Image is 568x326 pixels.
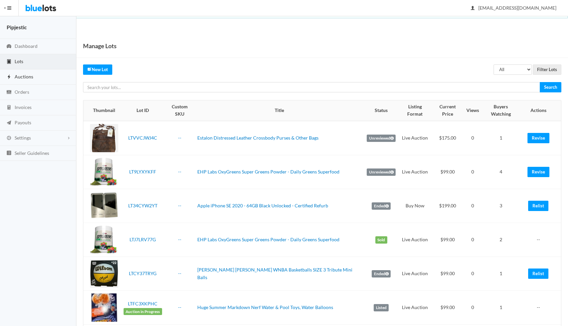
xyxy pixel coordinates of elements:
a: -- [178,271,181,276]
a: -- [178,169,181,174]
td: Buy Now [398,189,431,223]
a: Revise [527,167,549,177]
strong: Pipjestic [7,24,27,30]
a: EHP Labs OxyGreens Super Greens Powder - Daily Greens Superfood [197,169,339,174]
span: [EMAIL_ADDRESS][DOMAIN_NAME] [471,5,556,11]
td: 0 [464,291,482,325]
th: Current Price [431,100,464,121]
td: $199.00 [431,189,464,223]
td: $99.00 [431,257,464,291]
td: 0 [464,257,482,291]
ion-icon: clipboard [6,59,12,65]
a: Apple iPhone SE 2020 - 64GB Black Unlocked - Certified Refurb [197,203,328,208]
label: Ended [372,202,391,210]
td: 0 [464,155,482,189]
a: LTJ7LRV77G [130,237,156,242]
a: Huge Summer Markdown Nerf Water & Pool Toys, Water Balloons [197,304,333,310]
td: $175.00 [431,121,464,155]
input: Filter Lots [533,64,561,75]
td: 1 [482,121,520,155]
a: LT9LYXYKFF [129,169,156,174]
label: Ended [372,270,391,277]
input: Search [540,82,561,92]
span: Auction in Progress [124,308,162,315]
a: LT34CYW2YT [128,203,157,208]
td: $99.00 [431,223,464,257]
a: Relist [528,269,548,279]
a: Relist [528,201,548,211]
th: Custom SKU [165,100,195,121]
ion-icon: person [469,5,476,12]
td: 1 [482,257,520,291]
label: Listed [374,304,389,311]
td: Live Auction [398,257,431,291]
a: LTCY37TRYG [129,271,156,276]
ion-icon: flash [6,74,12,80]
span: Lots [15,58,23,64]
label: Sold [375,236,387,244]
span: Dashboard [15,43,38,49]
th: Actions [520,100,561,121]
ion-icon: calculator [6,105,12,111]
td: 1 [482,291,520,325]
th: Buyers Watching [482,100,520,121]
td: -- [520,291,561,325]
h1: Manage Lots [83,41,117,51]
ion-icon: paper plane [6,120,12,126]
ion-icon: list box [6,150,12,157]
a: createNew Lot [83,64,112,75]
ion-icon: cash [6,89,12,96]
span: Payouts [15,120,31,125]
ion-icon: speedometer [6,44,12,50]
td: $99.00 [431,155,464,189]
td: 2 [482,223,520,257]
td: Live Auction [398,155,431,189]
a: LTVVCJWJ4C [128,135,157,141]
a: -- [178,135,181,141]
td: 0 [464,189,482,223]
label: Unreviewed [367,168,396,176]
th: Thumbnail [83,100,121,121]
a: [PERSON_NAME] [PERSON_NAME] WNBA Basketballs SIZE 3 Tribute Mini Balls [197,267,352,280]
th: Title [195,100,364,121]
span: Seller Guidelines [15,150,49,156]
a: -- [178,237,181,242]
td: 4 [482,155,520,189]
label: Unreviewed [367,135,396,142]
th: Views [464,100,482,121]
td: Live Auction [398,291,431,325]
a: -- [178,304,181,310]
a: -- [178,203,181,208]
th: Listing Format [398,100,431,121]
td: Live Auction [398,223,431,257]
a: Revise [527,133,549,143]
span: Auctions [15,74,33,79]
a: EHP Labs OxyGreens Super Greens Powder - Daily Greens Superfood [197,237,339,242]
td: 0 [464,121,482,155]
th: Status [364,100,398,121]
ion-icon: cog [6,135,12,142]
td: 0 [464,223,482,257]
span: Orders [15,89,29,95]
a: Estalon Distressed Leather Crossbody Purses & Other Bags [197,135,319,141]
a: LTFC3XKPHC [128,301,157,306]
span: Invoices [15,104,32,110]
th: Lot ID [121,100,165,121]
ion-icon: create [87,67,92,71]
span: Settings [15,135,31,141]
td: $99.00 [431,291,464,325]
input: Search your lots... [83,82,540,92]
td: Live Auction [398,121,431,155]
td: -- [520,223,561,257]
td: 3 [482,189,520,223]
